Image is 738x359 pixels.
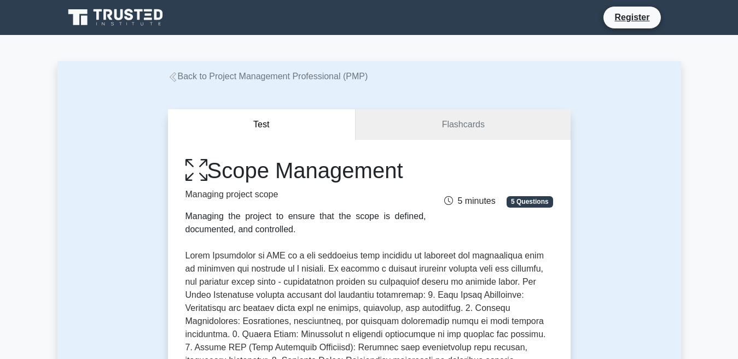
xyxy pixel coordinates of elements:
[507,196,553,207] span: 5 Questions
[185,210,426,236] div: Managing the project to ensure that the scope is defined, documented, and controlled.
[185,157,426,184] h1: Scope Management
[185,188,426,201] p: Managing project scope
[608,10,656,24] a: Register
[444,196,495,205] span: 5 minutes
[356,109,570,140] a: Flashcards
[168,109,356,140] button: Test
[168,72,368,81] a: Back to Project Management Professional (PMP)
